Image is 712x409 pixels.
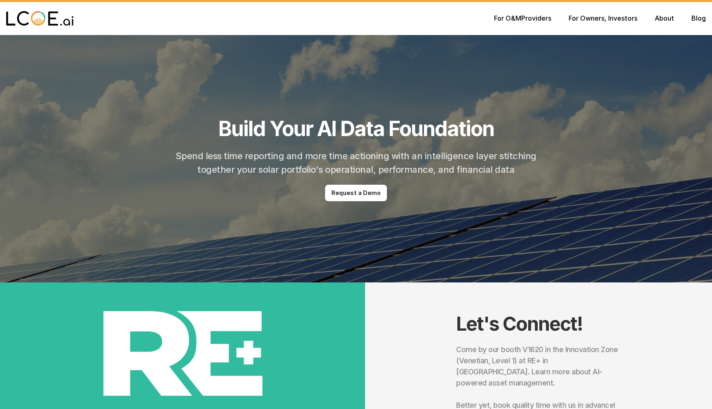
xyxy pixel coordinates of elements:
[569,14,637,22] p: , Investors
[157,149,555,176] h2: Spend less time reporting and more time actioning with an intelligence layer stitching together y...
[325,185,387,201] a: Request a Demo
[691,14,706,22] a: Blog
[655,14,674,22] a: About
[456,313,621,335] h1: Let's Connect!
[569,14,604,22] a: For Owners
[331,190,381,197] p: Request a Demo
[494,14,521,22] a: For O&M
[527,78,712,409] iframe: Chat Widget
[218,116,494,141] h1: Build Your AI Data Foundation
[494,14,551,22] p: Providers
